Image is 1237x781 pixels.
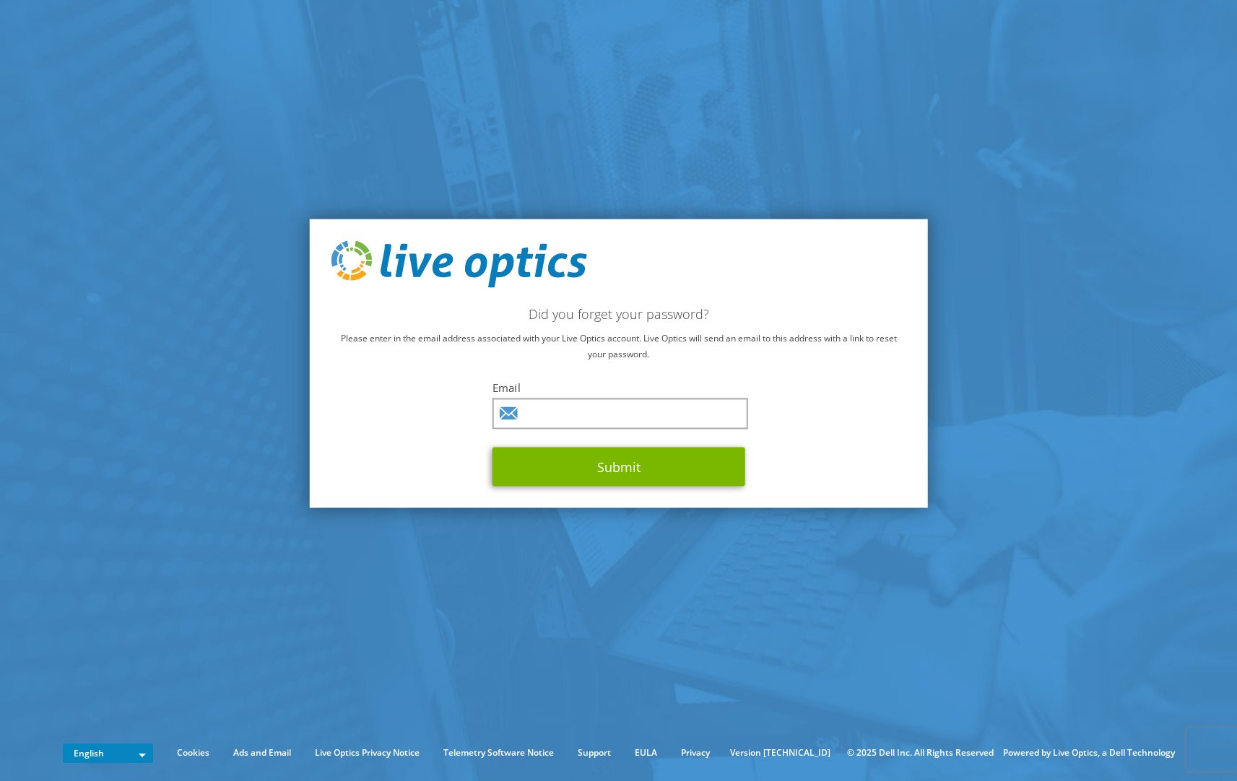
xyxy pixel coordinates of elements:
p: Please enter in the email address associated with your Live Optics account. Live Optics will send... [331,331,906,362]
a: Privacy [670,745,721,761]
a: Ads and Email [222,745,302,761]
a: EULA [624,745,668,761]
img: live_optics_svg.svg [331,240,586,288]
a: Cookies [166,745,220,761]
li: © 2025 Dell Inc. All Rights Reserved [840,745,1001,761]
li: Powered by Live Optics, a Dell Technology [1003,745,1175,761]
li: Version [TECHNICAL_ID] [723,745,838,761]
button: Submit [492,448,745,487]
label: Email [492,380,745,395]
h2: Did you forget your password? [331,306,906,322]
a: Support [567,745,622,761]
a: Live Optics Privacy Notice [304,745,430,761]
a: Telemetry Software Notice [433,745,565,761]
